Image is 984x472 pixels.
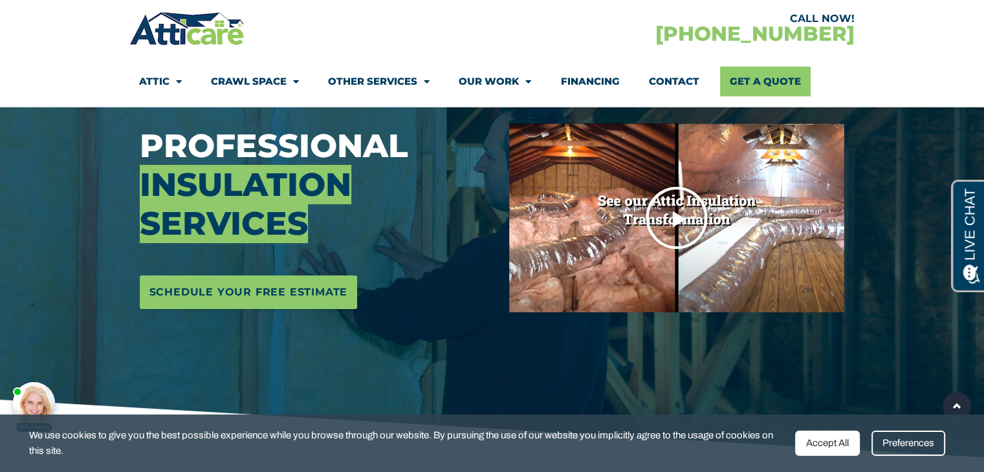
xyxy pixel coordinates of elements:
a: Other Services [328,67,430,96]
nav: Menu [139,67,844,96]
h3: Professional [140,127,490,243]
a: Our Work [459,67,531,96]
div: Play Video [644,186,709,250]
a: Contact [648,67,699,96]
a: Crawl Space [211,67,299,96]
div: Preferences [871,431,945,456]
div: CALL NOW! [492,14,854,24]
a: Schedule Your Free Estimate [140,275,358,309]
a: Get A Quote [720,67,811,96]
a: Financing [560,67,619,96]
iframe: Chat Invitation [6,369,71,433]
span: Insulation Services [140,165,351,243]
span: We use cookies to give you the best possible experience while you browse through our website. By ... [29,427,785,459]
span: Schedule Your Free Estimate [149,282,348,303]
div: Accept All [795,431,860,456]
span: Opens a chat window [32,10,104,27]
a: Attic [139,67,182,96]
